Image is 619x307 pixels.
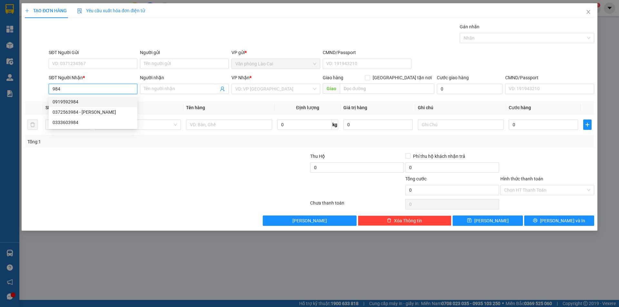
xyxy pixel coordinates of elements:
[584,122,591,127] span: plus
[49,107,137,117] div: 0372563984 - hoài
[394,217,422,224] span: Xóa Thông tin
[405,176,427,181] span: Tổng cước
[340,83,434,94] input: Dọc đường
[53,98,133,105] div: 0919592984
[263,216,357,226] button: [PERSON_NAME]
[77,8,145,13] span: Yêu cầu xuất hóa đơn điện tử
[309,199,405,211] div: Chưa thanh toán
[505,74,594,81] div: CMND/Passport
[49,117,137,128] div: 0333603984
[49,74,137,81] div: SĐT Người Nhận
[586,9,591,14] span: close
[509,105,531,110] span: Cước hàng
[292,217,327,224] span: [PERSON_NAME]
[453,216,523,226] button: save[PERSON_NAME]
[437,75,469,80] label: Cước giao hàng
[540,217,585,224] span: [PERSON_NAME] và In
[25,8,29,13] span: plus
[53,119,133,126] div: 0333603984
[27,120,38,130] button: delete
[99,120,177,130] span: Khác
[25,8,67,13] span: TẠO ĐƠN HÀNG
[296,105,319,110] span: Định lượng
[231,75,250,80] span: VP Nhận
[410,153,468,160] span: Phí thu hộ khách nhận trả
[27,138,239,145] div: Tổng: 1
[460,24,479,29] label: Gán nhãn
[49,97,137,107] div: 0919592984
[467,218,472,223] span: save
[387,218,391,223] span: delete
[77,8,82,14] img: icon
[358,216,452,226] button: deleteXóa Thông tin
[343,105,367,110] span: Giá trị hàng
[415,101,506,114] th: Ghi chú
[310,154,325,159] span: Thu Hộ
[220,86,225,91] span: user-add
[235,59,316,69] span: Văn phòng Lào Cai
[524,216,594,226] button: printer[PERSON_NAME] và In
[370,74,434,81] span: [GEOGRAPHIC_DATA] tận nơi
[474,217,509,224] span: [PERSON_NAME]
[332,120,338,130] span: kg
[343,120,413,130] input: 0
[140,74,229,81] div: Người nhận
[437,84,503,94] input: Cước giao hàng
[231,49,320,56] div: VP gửi
[140,49,229,56] div: Người gửi
[583,120,592,130] button: plus
[186,105,205,110] span: Tên hàng
[53,109,133,116] div: 0372563984 - [PERSON_NAME]
[500,176,543,181] label: Hình thức thanh toán
[323,75,343,80] span: Giao hàng
[533,218,537,223] span: printer
[579,3,597,21] button: Close
[418,120,504,130] input: Ghi Chú
[45,105,51,110] span: SL
[323,49,411,56] div: CMND/Passport
[186,120,272,130] input: VD: Bàn, Ghế
[49,49,137,56] div: SĐT Người Gửi
[323,83,340,94] span: Giao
